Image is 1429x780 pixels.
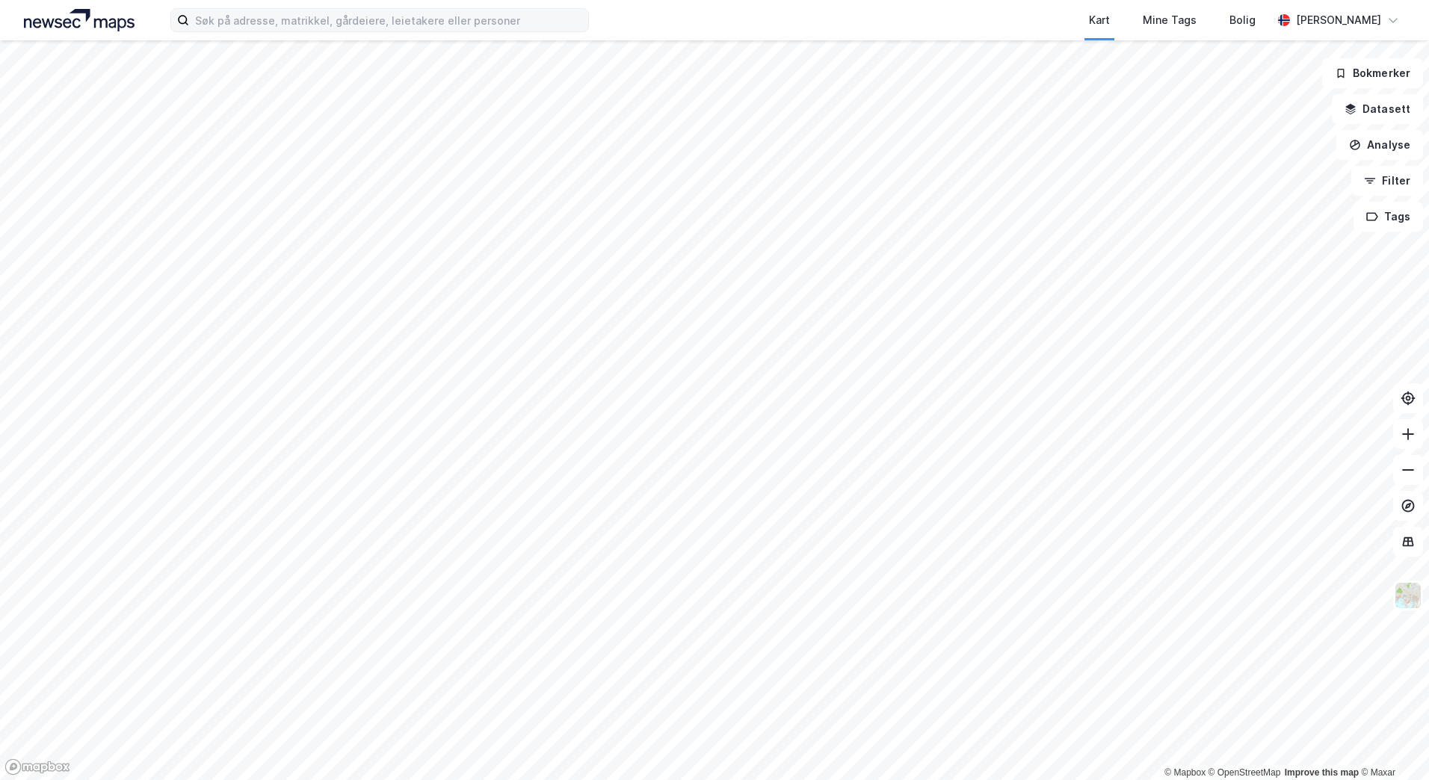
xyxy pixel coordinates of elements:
img: logo.a4113a55bc3d86da70a041830d287a7e.svg [24,9,135,31]
a: Mapbox [1164,767,1206,778]
button: Datasett [1332,94,1423,124]
button: Analyse [1336,130,1423,160]
a: Improve this map [1285,767,1359,778]
div: [PERSON_NAME] [1296,11,1381,29]
div: Bolig [1229,11,1256,29]
button: Filter [1351,166,1423,196]
a: OpenStreetMap [1209,767,1281,778]
a: Mapbox homepage [4,758,70,776]
div: Kontrollprogram for chat [1354,708,1429,780]
div: Kart [1089,11,1110,29]
button: Tags [1354,202,1423,232]
iframe: Chat Widget [1354,708,1429,780]
input: Søk på adresse, matrikkel, gårdeiere, leietakere eller personer [189,9,588,31]
button: Bokmerker [1322,58,1423,88]
img: Z [1394,581,1422,610]
div: Mine Tags [1143,11,1197,29]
